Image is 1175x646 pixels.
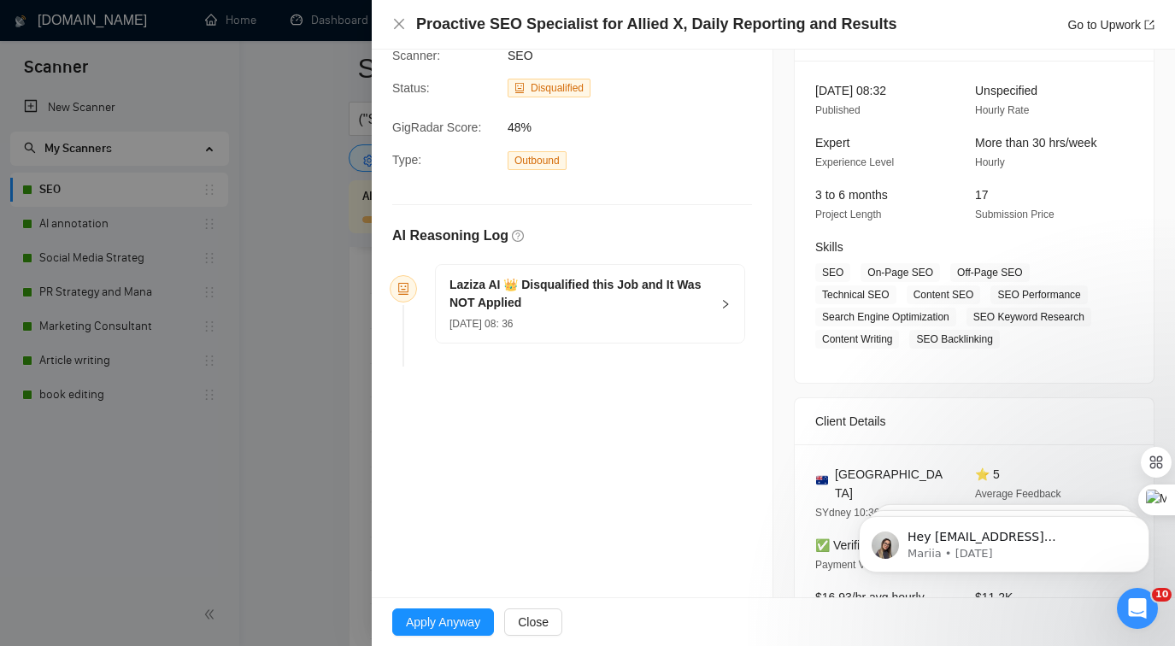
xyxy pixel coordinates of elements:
[835,465,948,502] span: [GEOGRAPHIC_DATA]
[815,330,899,349] span: Content Writing
[815,590,925,623] span: $16.93/hr avg hourly rate paid
[950,263,1029,282] span: Off-Page SEO
[392,153,421,167] span: Type:
[392,608,494,636] button: Apply Anyway
[966,308,1091,326] span: SEO Keyword Research
[815,84,886,97] span: [DATE] 08:32
[406,613,480,631] span: Apply Anyway
[449,276,710,312] h5: Laziza AI 👑 Disqualified this Job and It Was NOT Applied
[975,188,989,202] span: 17
[1117,588,1158,629] iframe: Intercom live chat
[975,136,1096,150] span: More than 30 hrs/week
[975,104,1029,116] span: Hourly Rate
[514,83,525,93] span: robot
[508,118,764,137] span: 48%
[815,308,956,326] span: Search Engine Optimization
[512,230,524,242] span: question-circle
[416,14,896,35] h4: Proactive SEO Specialist for Allied X, Daily Reporting and Results
[975,467,1000,481] span: ⭐ 5
[518,613,549,631] span: Close
[815,104,861,116] span: Published
[815,285,896,304] span: Technical SEO
[1152,588,1172,602] span: 10
[833,480,1175,600] iframe: Intercom notifications message
[816,474,828,486] img: 🇦🇺
[449,318,513,330] span: [DATE] 08: 36
[815,136,849,150] span: Expert
[508,151,567,170] span: Outbound
[975,208,1055,220] span: Submission Price
[815,559,908,571] span: Payment Verification
[392,17,406,31] span: close
[975,156,1005,168] span: Hourly
[815,240,843,254] span: Skills
[392,226,508,246] h5: AI Reasoning Log
[508,49,533,62] span: SEO
[815,208,881,220] span: Project Length
[531,82,584,94] span: Disqualified
[397,283,409,295] span: robot
[392,81,430,95] span: Status:
[392,120,481,134] span: GigRadar Score:
[907,285,981,304] span: Content SEO
[975,84,1037,97] span: Unspecified
[815,538,873,552] span: ✅ Verified
[909,330,999,349] span: SEO Backlinking
[815,156,894,168] span: Experience Level
[392,17,406,32] button: Close
[815,507,898,519] span: SYdney 10:36 PM
[815,263,850,282] span: SEO
[1144,20,1154,30] span: export
[720,299,731,309] span: right
[1067,18,1154,32] a: Go to Upworkexport
[392,49,440,62] span: Scanner:
[990,285,1087,304] span: SEO Performance
[815,398,1133,444] div: Client Details
[504,608,562,636] button: Close
[815,188,888,202] span: 3 to 6 months
[861,263,940,282] span: On-Page SEO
